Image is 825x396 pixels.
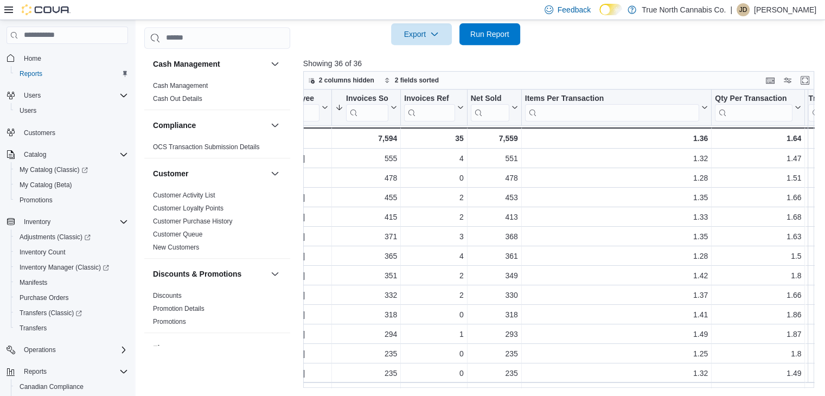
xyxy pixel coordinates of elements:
button: Users [11,103,132,118]
button: Catalog [20,148,50,161]
a: Customer Activity List [153,191,215,199]
div: Compliance [144,140,290,158]
span: 2 fields sorted [395,76,439,85]
span: Cash Management [153,81,208,90]
span: 2 columns hidden [319,76,374,85]
button: Compliance [268,119,282,132]
span: Transfers [20,324,47,333]
span: My Catalog (Classic) [15,163,128,176]
span: Purchase Orders [20,293,69,302]
a: OCS Transaction Submission Details [153,143,260,151]
input: Dark Mode [599,4,622,15]
a: New Customers [153,244,199,251]
span: Reports [24,367,47,376]
span: Promotions [15,194,128,207]
div: 7,559 [470,132,517,145]
button: Manifests [11,275,132,290]
a: Inventory Manager (Classic) [11,260,132,275]
span: Promotions [153,317,186,326]
a: My Catalog (Classic) [11,162,132,177]
a: Inventory Count [15,246,70,259]
span: Canadian Compliance [20,382,84,391]
span: Users [20,89,128,102]
div: 35 [404,132,463,145]
a: Promotions [153,318,186,325]
img: Cova [22,4,71,15]
span: Adjustments (Classic) [20,233,91,241]
h3: Customer [153,168,188,179]
p: [PERSON_NAME] [754,3,816,16]
button: Run Report [459,23,520,45]
button: Catalog [2,147,132,162]
div: Cash Management [144,79,290,110]
span: Catalog [24,150,46,159]
button: Purchase Orders [11,290,132,305]
div: Customer [144,189,290,258]
a: My Catalog (Classic) [15,163,92,176]
span: My Catalog (Classic) [20,165,88,174]
span: Inventory Manager (Classic) [15,261,128,274]
a: Cash Management [153,82,208,90]
span: Reports [15,67,128,80]
span: Dark Mode [599,15,600,16]
h3: Cash Management [153,59,220,69]
div: 1.36 [525,132,708,145]
div: Totals [242,132,328,145]
button: Canadian Compliance [11,379,132,394]
span: Users [24,91,41,100]
button: 2 fields sorted [380,74,443,87]
a: Adjustments (Classic) [15,231,95,244]
span: Reports [20,69,42,78]
button: Home [2,50,132,66]
a: Customer Loyalty Points [153,205,223,212]
button: 2 columns hidden [304,74,379,87]
button: Finance [153,343,266,354]
h3: Finance [153,343,182,354]
button: Reports [11,66,132,81]
button: Customer [153,168,266,179]
span: Transfers [15,322,128,335]
span: My Catalog (Beta) [20,181,72,189]
a: Customer Purchase History [153,218,233,225]
button: Operations [2,342,132,357]
button: Display options [781,74,794,87]
h3: Compliance [153,120,196,131]
a: Manifests [15,276,52,289]
span: Transfers (Classic) [15,306,128,320]
span: Transfers (Classic) [20,309,82,317]
span: Operations [24,346,56,354]
button: Export [391,23,452,45]
a: My Catalog (Beta) [15,178,76,191]
span: Inventory [24,218,50,226]
span: Home [20,52,128,65]
a: Discounts [153,292,182,299]
span: Promotions [20,196,53,205]
span: Users [15,104,128,117]
button: Enter fullscreen [798,74,811,87]
div: 1.64 [715,132,801,145]
button: Reports [2,364,132,379]
button: Customers [2,125,132,140]
button: Cash Management [268,58,282,71]
a: Canadian Compliance [15,380,88,393]
span: Customer Activity List [153,191,215,200]
a: Customers [20,126,60,139]
button: Customer [268,167,282,180]
button: Finance [268,342,282,355]
button: Users [20,89,45,102]
button: Discounts & Promotions [153,269,266,279]
a: Cash Out Details [153,95,202,103]
a: Transfers [15,322,51,335]
span: Feedback [558,4,591,15]
span: Customers [24,129,55,137]
a: Transfers (Classic) [11,305,132,321]
button: Keyboard shortcuts [764,74,777,87]
button: My Catalog (Beta) [11,177,132,193]
a: Promotion Details [153,305,204,312]
button: Discounts & Promotions [268,267,282,280]
a: Inventory Manager (Classic) [15,261,113,274]
span: Manifests [20,278,47,287]
a: Transfers (Classic) [15,306,86,320]
button: Inventory [20,215,55,228]
span: Promotion Details [153,304,204,313]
